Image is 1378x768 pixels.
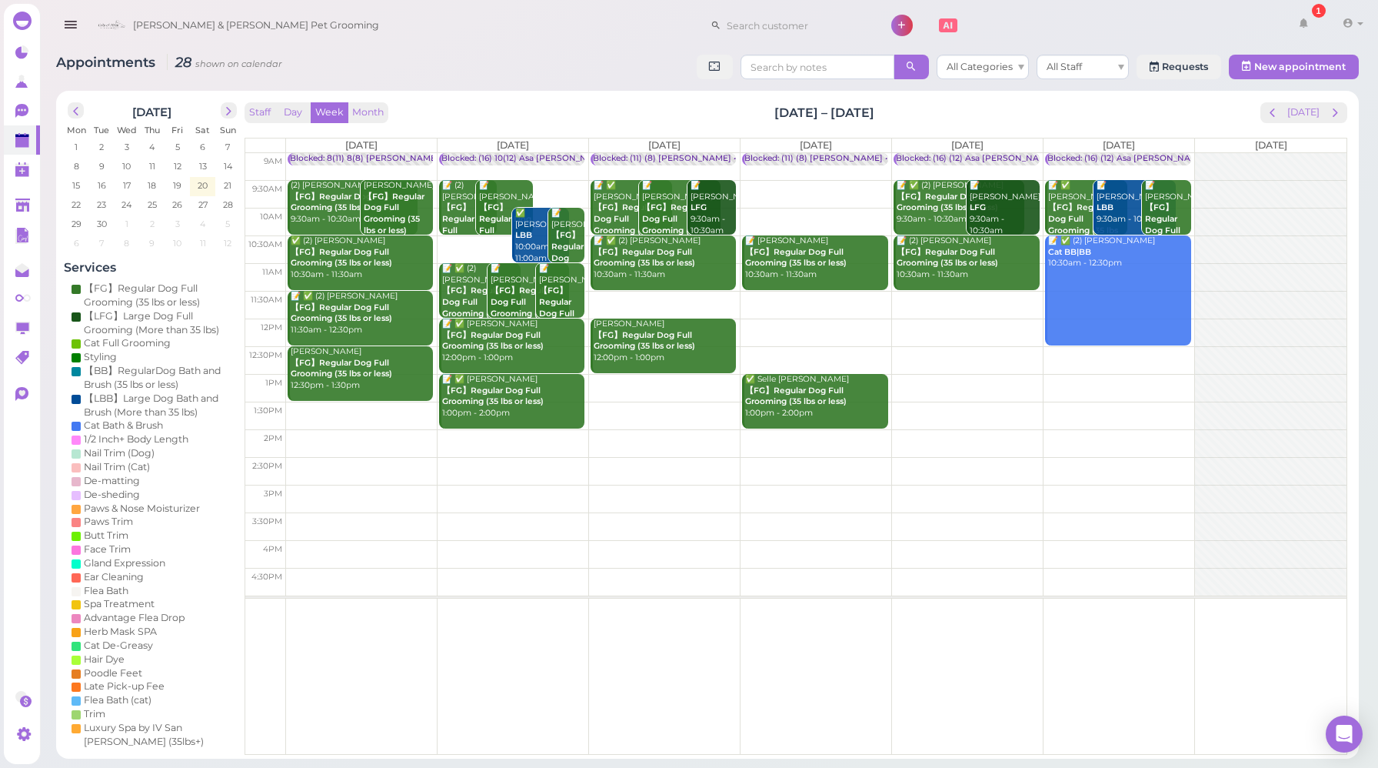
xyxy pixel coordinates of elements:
[311,102,348,123] button: Week
[121,198,134,212] span: 24
[896,153,1192,165] div: Blocked: (16) (12) Asa [PERSON_NAME] [PERSON_NAME] • Appointment
[84,584,128,598] div: Flea Bath
[744,153,944,165] div: Blocked: (11) (8) [PERSON_NAME] • Appointment
[1254,61,1346,72] span: New appointment
[72,236,81,250] span: 6
[223,236,234,250] span: 12
[245,102,275,123] button: Staff
[1048,247,1091,257] b: Cat BB|BB
[363,180,434,259] div: [PERSON_NAME] 9:30am - 10:30am
[515,230,532,240] b: LBB
[514,208,570,264] div: ✅ [PERSON_NAME] 10:00am - 11:00am
[195,58,282,69] small: shown on calendar
[774,104,874,122] h2: [DATE] – [DATE]
[1255,139,1287,151] span: [DATE]
[264,433,282,443] span: 2pm
[146,198,158,212] span: 25
[225,217,232,231] span: 5
[897,247,998,269] b: 【FG】Regular Dog Full Grooming (35 lbs or less)
[64,260,241,275] h4: Services
[691,202,707,212] b: LFG
[539,285,581,352] b: 【FG】Regular Dog Full Grooming (35 lbs or less)
[171,125,183,135] span: Fri
[198,159,208,173] span: 13
[441,153,746,165] div: Blocked: (16) 10(12) Asa [PERSON_NAME] [PERSON_NAME] • Appointment
[84,653,125,666] div: Hair Dye
[741,55,894,79] input: Search by notes
[897,192,998,213] b: 【FG】Regular Dog Full Grooming (35 lbs or less)
[124,217,130,231] span: 1
[441,263,521,342] div: 📝 ✅ (2) [PERSON_NAME] 11:00am - 12:00pm
[896,235,1039,281] div: 📝 (2) [PERSON_NAME] 10:30am - 11:30am
[84,432,188,446] div: 1/2 Inch+ Body Length
[225,140,232,154] span: 7
[1047,153,1343,165] div: Blocked: (16) (12) Asa [PERSON_NAME] [PERSON_NAME] • Appointment
[594,202,664,246] b: 【FG】Regular Dog Full Grooming (35 lbs or less)
[222,159,234,173] span: 14
[1229,55,1359,79] button: New appointment
[593,235,736,281] div: 📝 ✅ (2) [PERSON_NAME] 10:30am - 11:30am
[252,516,282,526] span: 3:30pm
[642,202,712,246] b: 【FG】Regular Dog Full Grooming (35 lbs or less)
[171,198,184,212] span: 26
[146,179,158,192] span: 18
[56,54,159,70] span: Appointments
[251,572,282,582] span: 4:30pm
[84,543,131,556] div: Face Trim
[1048,202,1118,246] b: 【FG】Regular Dog Full Grooming (35 lbs or less)
[84,529,128,543] div: Butt Trim
[95,217,108,231] span: 30
[84,693,151,707] div: Flea Bath (cat)
[265,378,282,388] span: 1pm
[84,680,165,693] div: Late Pick-up Fee
[148,236,156,250] span: 9
[121,159,133,173] span: 10
[70,217,83,231] span: 29
[220,125,236,135] span: Sun
[84,446,155,460] div: Nail Trim (Dog)
[95,198,108,212] span: 23
[84,570,144,584] div: Ear Cleaning
[551,230,593,308] b: 【FG】Regular Dog Full Grooming (35 lbs or less)
[174,217,181,231] span: 3
[98,140,105,154] span: 2
[290,291,433,336] div: 📝 ✅ (2) [PERSON_NAME] 11:30am - 12:30pm
[260,212,282,222] span: 10am
[1260,102,1284,123] button: prev
[71,179,82,192] span: 15
[84,488,140,502] div: De-sheding
[84,460,150,474] div: Nail Trim (Cat)
[1096,180,1175,225] div: 📝 [PERSON_NAME] 9:30am - 10:30am
[291,247,392,269] b: 【FG】Regular Dog Full Grooming (35 lbs or less)
[1137,55,1221,79] a: Requests
[1326,716,1363,753] div: Open Intercom Messenger
[174,140,181,154] span: 5
[641,180,721,259] div: 📝 [PERSON_NAME] 9:30am - 10:30am
[442,202,494,269] b: 【FG】Regular Dog Full Grooming (35 lbs or less)
[1323,102,1347,123] button: next
[345,139,378,151] span: [DATE]
[441,374,584,419] div: 📝 ✅ [PERSON_NAME] 1:00pm - 2:00pm
[145,125,160,135] span: Thu
[951,139,984,151] span: [DATE]
[690,180,736,236] div: 📝 [PERSON_NAME] 9:30am - 10:30am
[148,140,156,154] span: 4
[441,180,497,293] div: 📝 (2) [PERSON_NAME] 9:30am - 10:30am
[198,140,207,154] span: 6
[254,406,282,416] span: 1:30pm
[171,236,183,250] span: 10
[1047,61,1082,72] span: All Staff
[84,597,155,611] div: Spa Treatment
[84,282,233,309] div: 【FG】Regular Dog Full Grooming (35 lbs or less)
[198,236,208,250] span: 11
[970,202,986,212] b: LFG
[479,202,531,269] b: 【FG】Regular Dog Full Grooming (35 lbs or less)
[133,4,379,47] span: [PERSON_NAME] & [PERSON_NAME] Pet Grooming
[478,180,534,293] div: 📝 [PERSON_NAME] 9:30am - 10:30am
[84,364,233,392] div: 【BB】RegularDog Bath and Brush (35 lbs or less)
[745,247,847,269] b: 【FG】Regular Dog Full Grooming (35 lbs or less)
[442,330,544,352] b: 【FG】Regular Dog Full Grooming (35 lbs or less)
[72,159,81,173] span: 8
[263,544,282,554] span: 4pm
[1144,180,1190,293] div: 📝 [PERSON_NAME] 9:30am - 10:30am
